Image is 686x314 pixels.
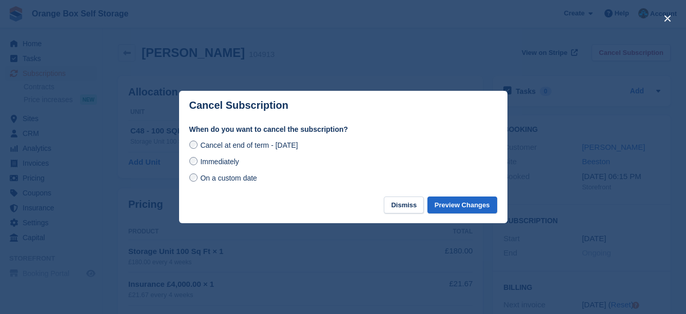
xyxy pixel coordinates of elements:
[427,197,497,213] button: Preview Changes
[189,157,198,165] input: Immediately
[200,174,257,182] span: On a custom date
[189,100,288,111] p: Cancel Subscription
[189,124,497,135] label: When do you want to cancel the subscription?
[189,173,198,182] input: On a custom date
[200,141,298,149] span: Cancel at end of term - [DATE]
[189,141,198,149] input: Cancel at end of term - [DATE]
[384,197,424,213] button: Dismiss
[200,158,239,166] span: Immediately
[659,10,676,27] button: close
